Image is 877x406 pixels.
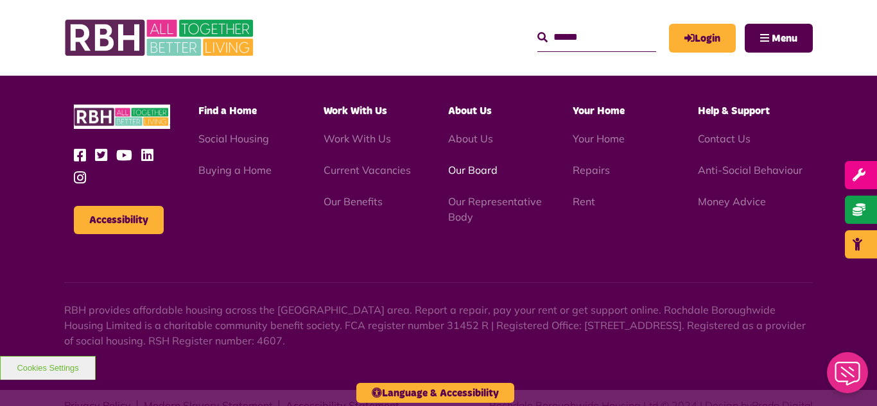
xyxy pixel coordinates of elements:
a: Money Advice [698,195,766,208]
a: Our Representative Body [448,195,542,223]
span: Menu [772,33,797,44]
span: Help & Support [698,106,770,116]
a: Your Home [573,132,625,145]
a: Our Benefits [324,195,383,208]
a: Buying a Home [198,164,272,176]
a: Work With Us [324,132,391,145]
a: Rent [573,195,595,208]
input: Search [537,24,656,51]
a: Contact Us [698,132,751,145]
iframe: Netcall Web Assistant for live chat [819,348,877,406]
img: RBH [74,105,170,130]
a: Social Housing - open in a new tab [198,132,269,145]
button: Accessibility [74,206,164,234]
a: Current Vacancies [324,164,411,176]
p: RBH provides affordable housing across the [GEOGRAPHIC_DATA] area. Report a repair, pay your rent... [64,302,813,348]
span: Your Home [573,106,625,116]
button: Language & Accessibility [356,383,514,403]
button: Navigation [745,24,813,53]
a: MyRBH [669,24,736,53]
span: Work With Us [324,106,387,116]
a: About Us [448,132,493,145]
a: Repairs [573,164,610,176]
a: Our Board [448,164,498,176]
span: About Us [448,106,492,116]
a: Anti-Social Behaviour [698,164,803,176]
img: RBH [64,13,257,63]
span: Find a Home [198,106,257,116]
